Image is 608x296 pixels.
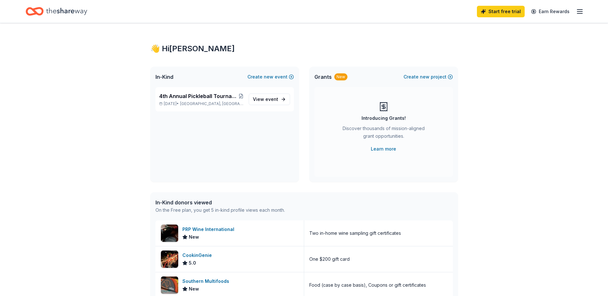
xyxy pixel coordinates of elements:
[404,73,453,81] button: Createnewproject
[527,6,573,17] a: Earn Rewards
[265,96,278,102] span: event
[309,255,350,263] div: One $200 gift card
[155,199,285,206] div: In-Kind donors viewed
[420,73,429,81] span: new
[180,101,243,106] span: [GEOGRAPHIC_DATA], [GEOGRAPHIC_DATA]
[150,44,458,54] div: 👋 Hi [PERSON_NAME]
[159,92,238,100] span: 4th Annual Pickleball Tournament, Online Auction & Raffle with all proceeds to Orlando Health CMN
[371,145,396,153] a: Learn more
[189,259,196,267] span: 5.0
[362,114,406,122] div: Introducing Grants!
[253,95,278,103] span: View
[182,251,214,259] div: CookinGenie
[477,6,525,17] a: Start free trial
[309,281,426,289] div: Food (case by case basis), Coupons or gift certificates
[155,73,173,81] span: In-Kind
[182,277,232,285] div: Southern Multifoods
[340,125,427,143] div: Discover thousands of mission-aligned grant opportunities.
[159,101,244,106] p: [DATE] •
[247,73,294,81] button: Createnewevent
[182,226,237,233] div: PRP Wine International
[161,276,178,294] img: Image for Southern Multifoods
[155,206,285,214] div: On the Free plan, you get 5 in-kind profile views each month.
[334,73,347,80] div: New
[189,285,199,293] span: New
[161,225,178,242] img: Image for PRP Wine International
[189,233,199,241] span: New
[314,73,332,81] span: Grants
[161,251,178,268] img: Image for CookinGenie
[264,73,273,81] span: new
[309,229,401,237] div: Two in-home wine sampling gift certificates
[26,4,87,19] a: Home
[249,94,290,105] a: View event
